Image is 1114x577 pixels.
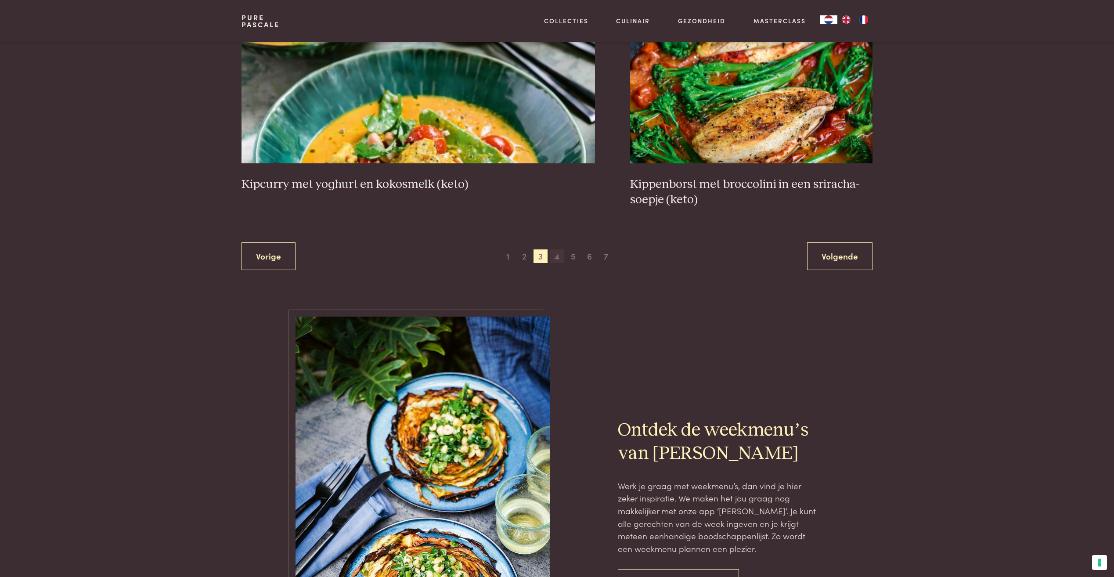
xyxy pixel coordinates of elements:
[517,249,531,263] span: 2
[820,15,872,24] aside: Language selected: Nederlands
[1092,555,1107,570] button: Uw voorkeuren voor toestemming voor trackingtechnologieën
[618,419,819,465] h2: Ontdek de weekmenu’s van [PERSON_NAME]
[753,16,806,25] a: Masterclass
[855,15,872,24] a: FR
[550,249,564,263] span: 4
[820,15,837,24] a: NL
[837,15,855,24] a: EN
[616,16,650,25] a: Culinair
[566,249,580,263] span: 5
[583,249,597,263] span: 6
[544,16,588,25] a: Collecties
[242,177,595,192] h3: Kipcurry met yoghurt en kokosmelk (keto)
[242,242,296,270] a: Vorige
[242,14,280,28] a: PurePascale
[599,249,613,263] span: 7
[630,177,872,207] h3: Kippenborst met broccolini in een sriracha-soepje (keto)
[678,16,725,25] a: Gezondheid
[618,480,819,555] p: Werk je graag met weekmenu’s, dan vind je hier zeker inspiratie. We maken het jou graag nog makke...
[534,249,548,263] span: 3
[820,15,837,24] div: Language
[837,15,872,24] ul: Language list
[501,249,515,263] span: 1
[807,242,872,270] a: Volgende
